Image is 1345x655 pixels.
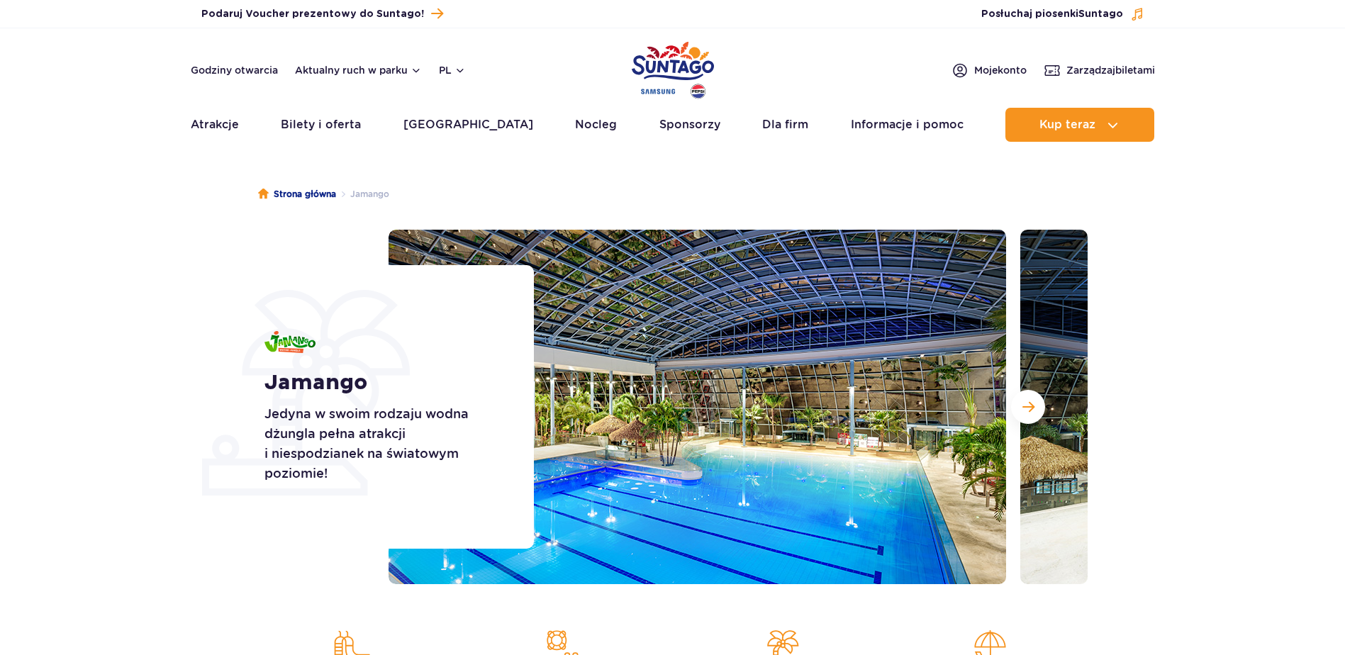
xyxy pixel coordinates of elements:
[632,35,714,101] a: Park of Poland
[191,108,239,142] a: Atrakcje
[264,331,316,353] img: Jamango
[951,62,1027,79] a: Mojekonto
[191,63,278,77] a: Godziny otwarcia
[1066,63,1155,77] span: Zarządzaj biletami
[1044,62,1155,79] a: Zarządzajbiletami
[974,63,1027,77] span: Moje konto
[981,7,1144,21] button: Posłuchaj piosenkiSuntago
[281,108,361,142] a: Bilety i oferta
[981,7,1123,21] span: Posłuchaj piosenki
[1005,108,1154,142] button: Kup teraz
[575,108,617,142] a: Nocleg
[439,63,466,77] button: pl
[264,370,502,396] h1: Jamango
[403,108,533,142] a: [GEOGRAPHIC_DATA]
[201,4,443,23] a: Podaruj Voucher prezentowy do Suntago!
[295,65,422,76] button: Aktualny ruch w parku
[1039,118,1095,131] span: Kup teraz
[264,404,502,483] p: Jedyna w swoim rodzaju wodna dżungla pełna atrakcji i niespodzianek na światowym poziomie!
[1011,390,1045,424] button: Następny slajd
[762,108,808,142] a: Dla firm
[201,7,424,21] span: Podaruj Voucher prezentowy do Suntago!
[258,187,336,201] a: Strona główna
[659,108,720,142] a: Sponsorzy
[1078,9,1123,19] span: Suntago
[851,108,964,142] a: Informacje i pomoc
[336,187,389,201] li: Jamango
